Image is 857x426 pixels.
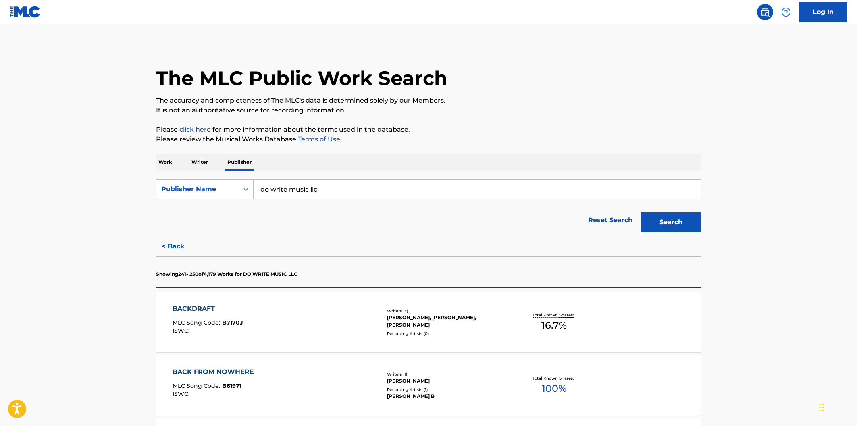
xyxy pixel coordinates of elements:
[387,371,509,377] div: Writers ( 1 )
[781,7,791,17] img: help
[222,319,243,326] span: B7170J
[799,2,847,22] a: Log In
[541,318,567,333] span: 16.7 %
[817,387,857,426] iframe: Chat Widget
[760,7,770,17] img: search
[296,135,340,143] a: Terms of Use
[757,4,773,20] a: Public Search
[156,66,447,90] h1: The MLC Public Work Search
[173,382,222,389] span: MLC Song Code :
[173,367,258,377] div: BACK FROM NOWHERE
[173,327,191,334] span: ISWC :
[533,312,576,318] p: Total Known Shares:
[156,292,701,352] a: BACKDRAFTMLC Song Code:B7170JISWC:Writers (3)[PERSON_NAME], [PERSON_NAME], [PERSON_NAME]Recording...
[778,4,794,20] div: Help
[584,211,637,229] a: Reset Search
[156,134,701,144] p: Please review the Musical Works Database
[156,271,297,278] p: Showing 241 - 250 of 4,179 Works for DO WRITE MUSIC LLC
[156,236,204,256] button: < Back
[387,387,509,393] div: Recording Artists ( 1 )
[387,314,509,329] div: [PERSON_NAME], [PERSON_NAME], [PERSON_NAME]
[387,308,509,314] div: Writers ( 3 )
[387,393,509,400] div: [PERSON_NAME] B
[156,179,701,236] form: Search Form
[173,304,243,314] div: BACKDRAFT
[156,355,701,416] a: BACK FROM NOWHEREMLC Song Code:B61971ISWC:Writers (1)[PERSON_NAME]Recording Artists (1)[PERSON_NA...
[189,154,210,171] p: Writer
[542,381,566,396] span: 100 %
[10,6,41,18] img: MLC Logo
[387,331,509,337] div: Recording Artists ( 0 )
[156,154,175,171] p: Work
[156,96,701,105] p: The accuracy and completeness of The MLC's data is determined solely by our Members.
[819,395,824,420] div: Drag
[156,125,701,134] p: Please for more information about the terms used in the database.
[225,154,254,171] p: Publisher
[156,105,701,115] p: It is not an authoritative source for recording information.
[222,382,241,389] span: B61971
[533,375,576,381] p: Total Known Shares:
[173,390,191,397] span: ISWC :
[179,126,211,133] a: click here
[173,319,222,326] span: MLC Song Code :
[641,212,701,232] button: Search
[161,184,234,194] div: Publisher Name
[387,377,509,385] div: [PERSON_NAME]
